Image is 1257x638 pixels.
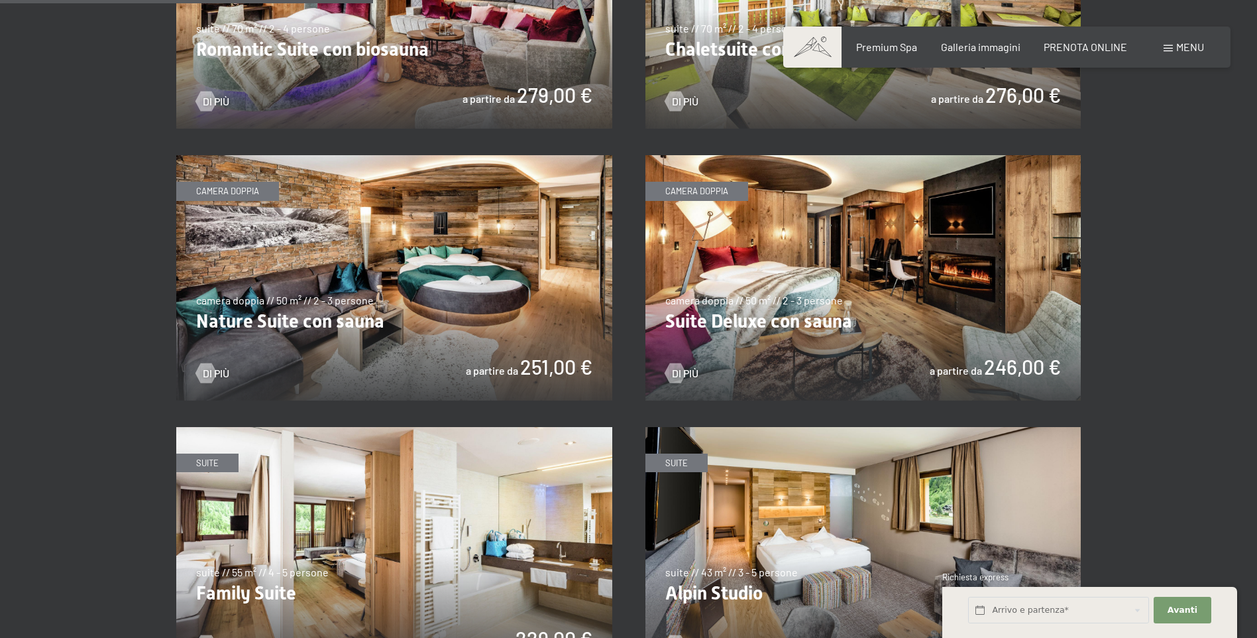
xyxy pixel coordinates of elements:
a: Alpin Studio [645,428,1081,436]
button: Avanti [1154,597,1211,624]
a: Di più [665,94,698,109]
span: Menu [1176,40,1204,53]
a: Di più [196,94,229,109]
a: Nature Suite con sauna [176,156,612,164]
span: Di più [203,366,229,381]
a: Family Suite [176,428,612,436]
a: PRENOTA ONLINE [1044,40,1127,53]
a: Suite Deluxe con sauna [645,156,1081,164]
a: Galleria immagini [941,40,1020,53]
a: Premium Spa [856,40,917,53]
img: Suite Deluxe con sauna [645,155,1081,401]
img: Nature Suite con sauna [176,155,612,401]
span: Di più [203,94,229,109]
span: Di più [672,366,698,381]
a: Di più [665,366,698,381]
span: Avanti [1168,604,1197,616]
span: Richiesta express [942,572,1009,582]
span: Di più [672,94,698,109]
a: Di più [196,366,229,381]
